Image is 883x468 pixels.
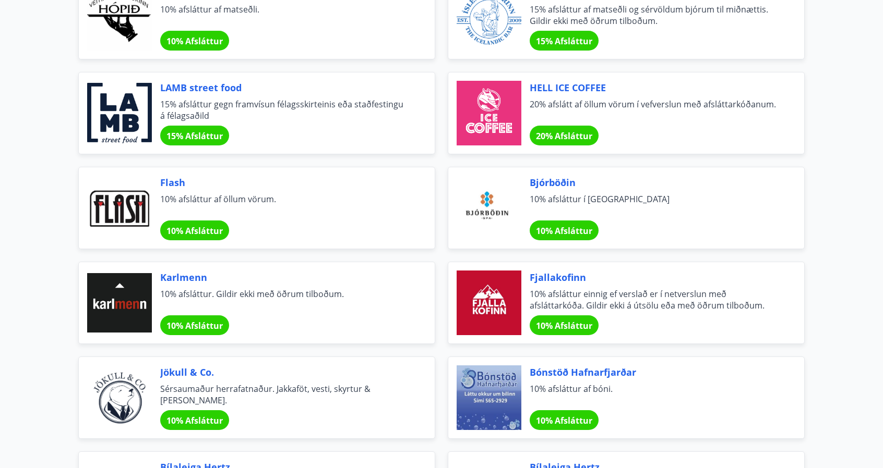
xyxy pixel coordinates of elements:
span: LAMB street food [160,81,410,94]
span: 15% Afsláttur [166,130,223,142]
span: 10% afsláttur. Gildir ekki með öðrum tilboðum. [160,288,410,311]
span: 10% afsláttur einnig ef verslað er í netverslun með afsláttarkóða. Gildir ekki á útsölu eða með ö... [530,288,779,311]
span: 10% Afsláttur [536,320,592,331]
span: Karlmenn [160,270,410,284]
span: 15% Afsláttur [536,35,592,47]
span: 15% afsláttur af matseðli og sérvöldum bjórum til miðnættis. Gildir ekki með öðrum tilboðum. [530,4,779,27]
span: 10% afsláttur af bóni. [530,383,779,406]
span: 10% Afsláttur [536,415,592,426]
span: 10% afsláttur af öllum vörum. [160,193,410,216]
span: 10% Afsláttur [166,415,223,426]
span: HELL ICE COFFEE [530,81,779,94]
span: Jökull & Co. [160,365,410,379]
span: 20% afslátt af öllum vörum í vefverslun með afsláttarkóðanum. [530,98,779,121]
span: 10% Afsláttur [166,225,223,237]
span: Bónstöð Hafnarfjarðar [530,365,779,379]
span: 15% afsláttur gegn framvísun félagsskirteinis eða staðfestingu á félagsaðild [160,98,410,121]
span: Sérsaumaður herrafatnaður. Jakkaföt, vesti, skyrtur & [PERSON_NAME]. [160,383,410,406]
span: 10% afsláttur í [GEOGRAPHIC_DATA] [530,193,779,216]
span: Bjórböðin [530,176,779,189]
span: Fjallakofinn [530,270,779,284]
span: Flash [160,176,410,189]
span: 10% Afsláttur [536,225,592,237]
span: 10% Afsláttur [166,320,223,331]
span: 10% afsláttur af matseðli. [160,4,410,27]
span: 20% Afsláttur [536,130,592,142]
span: 10% Afsláttur [166,35,223,47]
